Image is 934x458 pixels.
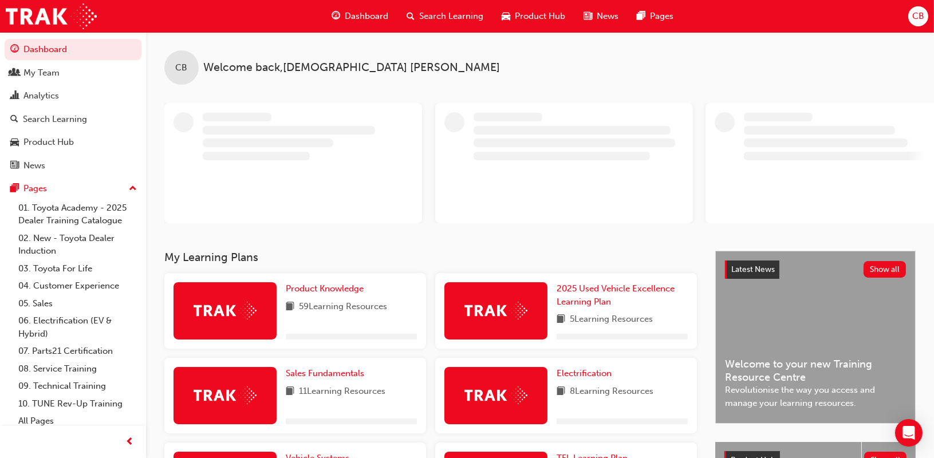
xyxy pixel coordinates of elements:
span: guage-icon [10,45,19,55]
a: Product Knowledge [286,282,368,295]
img: Trak [194,302,257,319]
div: Open Intercom Messenger [895,419,923,447]
img: Trak [194,386,257,404]
img: Trak [6,3,97,29]
span: Pages [650,10,673,23]
span: search-icon [407,9,415,23]
button: DashboardMy TeamAnalyticsSearch LearningProduct HubNews [5,37,141,178]
a: 09. Technical Training [14,377,141,395]
span: Sales Fundamentals [286,368,364,378]
a: 05. Sales [14,295,141,313]
span: guage-icon [332,9,340,23]
span: up-icon [129,181,137,196]
a: news-iconNews [574,5,628,28]
div: Pages [23,182,47,195]
span: News [597,10,618,23]
span: chart-icon [10,91,19,101]
div: Analytics [23,89,59,102]
span: book-icon [557,313,565,327]
span: Revolutionise the way you access and manage your learning resources. [725,384,906,409]
h3: My Learning Plans [164,251,697,264]
a: 2025 Used Vehicle Excellence Learning Plan [557,282,688,308]
button: Pages [5,178,141,199]
span: prev-icon [126,435,135,449]
span: 11 Learning Resources [299,385,385,399]
span: news-icon [584,9,592,23]
div: My Team [23,66,60,80]
span: car-icon [10,137,19,148]
span: car-icon [502,9,510,23]
a: 08. Service Training [14,360,141,378]
span: search-icon [10,114,18,125]
span: Product Hub [515,10,565,23]
a: 03. Toyota For Life [14,260,141,278]
a: guage-iconDashboard [322,5,397,28]
a: pages-iconPages [628,5,683,28]
a: Latest NewsShow allWelcome to your new Training Resource CentreRevolutionise the way you access a... [715,251,916,424]
a: Product Hub [5,132,141,153]
a: Electrification [557,367,616,380]
span: 59 Learning Resources [299,300,387,314]
a: 06. Electrification (EV & Hybrid) [14,312,141,342]
span: Search Learning [419,10,483,23]
a: Dashboard [5,39,141,60]
span: 2025 Used Vehicle Excellence Learning Plan [557,283,675,307]
span: book-icon [286,300,294,314]
a: Search Learning [5,109,141,130]
a: News [5,155,141,176]
div: Product Hub [23,136,74,149]
a: 10. TUNE Rev-Up Training [14,395,141,413]
span: news-icon [10,161,19,171]
a: 02. New - Toyota Dealer Induction [14,230,141,260]
span: Dashboard [345,10,388,23]
span: 8 Learning Resources [570,385,653,399]
span: pages-icon [637,9,645,23]
a: My Team [5,62,141,84]
span: book-icon [557,385,565,399]
span: book-icon [286,385,294,399]
span: Electrification [557,368,612,378]
span: Welcome back , [DEMOGRAPHIC_DATA] [PERSON_NAME] [203,61,500,74]
a: 04. Customer Experience [14,277,141,295]
div: News [23,159,45,172]
span: CB [176,61,188,74]
button: Show all [864,261,907,278]
a: Sales Fundamentals [286,367,369,380]
img: Trak [464,302,527,319]
span: 5 Learning Resources [570,313,653,327]
span: Welcome to your new Training Resource Centre [725,358,906,384]
span: Product Knowledge [286,283,364,294]
a: 07. Parts21 Certification [14,342,141,360]
a: search-iconSearch Learning [397,5,492,28]
a: 01. Toyota Academy - 2025 Dealer Training Catalogue [14,199,141,230]
span: people-icon [10,68,19,78]
div: Search Learning [23,113,87,126]
a: Analytics [5,85,141,106]
span: CB [912,10,924,23]
span: pages-icon [10,184,19,194]
a: All Pages [14,412,141,430]
button: CB [908,6,928,26]
a: car-iconProduct Hub [492,5,574,28]
a: Latest NewsShow all [725,260,906,279]
img: Trak [464,386,527,404]
span: Latest News [731,264,775,274]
